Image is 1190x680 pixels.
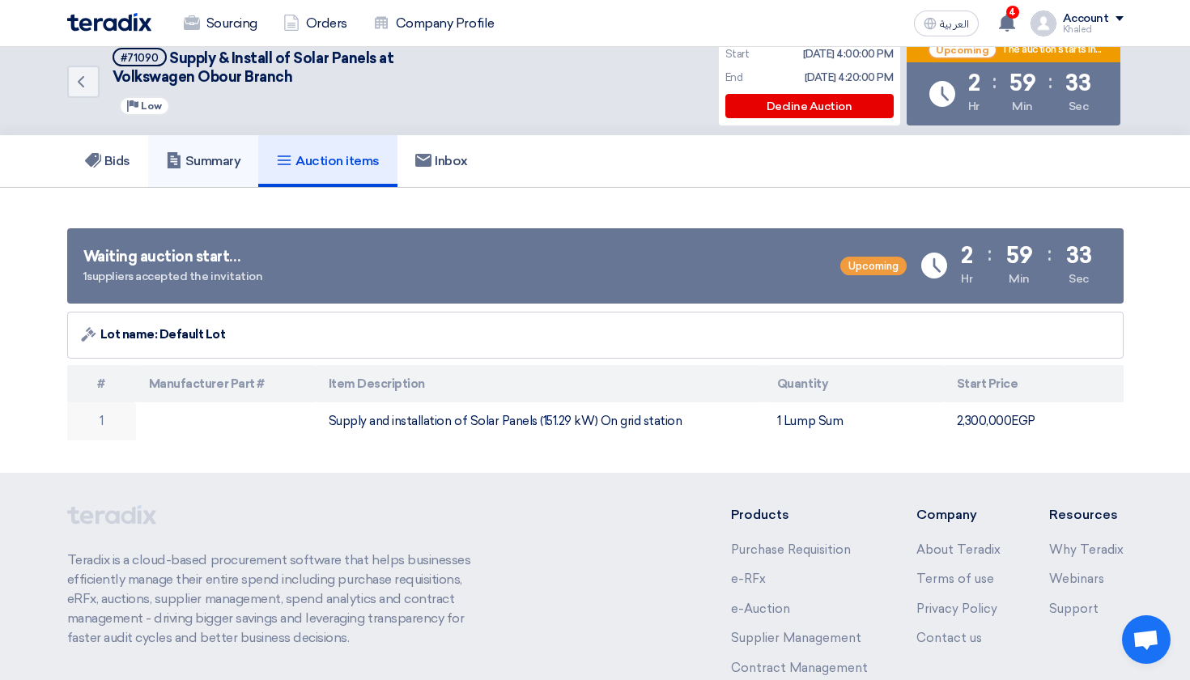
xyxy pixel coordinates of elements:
div: Decline Auction [725,94,894,118]
li: Products [731,505,868,525]
th: # [67,365,136,403]
a: Terms of use [916,572,994,586]
a: Inbox [397,135,486,187]
div: : [1048,67,1052,96]
a: Contact us [916,631,982,645]
a: Contract Management [731,661,868,675]
div: Khaled [1063,25,1124,34]
a: Summary [148,135,259,187]
a: Bids [67,135,148,187]
span: 4 [1006,6,1019,19]
h5: Bids [85,153,130,169]
div: Hr [961,270,972,287]
a: Auction items [258,135,397,187]
a: Supplier Management [731,631,861,645]
a: Company Profile [360,6,508,41]
p: Teradix is a cloud-based procurement software that helps businesses efficiently manage their enti... [67,550,490,648]
div: : [988,240,992,269]
a: Why Teradix [1049,542,1124,557]
th: Manufacturer Part # [136,365,316,403]
img: profile_test.png [1031,11,1056,36]
div: : [992,67,997,96]
span: العربية [940,19,969,30]
span: Supply & Install of Solar Panels at Volkswagen Obour Branch [113,49,394,86]
td: 1 Lump Sum [764,402,944,440]
a: Webinars [1049,572,1104,586]
button: العربية [914,11,979,36]
th: Quantity [764,365,944,403]
div: The auction starts in... [1001,43,1101,57]
span: suppliers accepted the invitation [87,270,262,283]
h5: Inbox [415,153,468,169]
div: Sec [1069,98,1089,115]
img: Teradix logo [67,13,151,32]
li: Resources [1049,505,1124,525]
span: Lot name: Default Lot [100,325,226,344]
a: Purchase Requisition [731,542,851,557]
div: [DATE] 4:20:00 PM [805,70,894,86]
div: Start [725,46,750,62]
div: 59 [1009,72,1035,95]
div: #71090 [121,53,159,63]
div: Waiting auction start… [83,246,263,268]
div: 59 [1006,244,1032,267]
div: [DATE] 4:00:00 PM [803,46,894,62]
li: Company [916,505,1001,525]
td: 1 [67,402,136,440]
div: Account [1063,12,1109,26]
span: Low [141,100,162,112]
h5: Summary [166,153,241,169]
a: e-RFx [731,572,766,586]
td: Supply and installation of Solar Panels (151.29 kW) On grid station [316,402,764,440]
a: e-Auction [731,601,790,616]
a: Support [1049,601,1099,616]
a: About Teradix [916,542,1001,557]
a: Orders [270,6,360,41]
div: 2 [961,244,973,267]
th: Start Price [944,365,1124,403]
a: Sourcing [171,6,270,41]
div: 33 [1066,244,1091,267]
div: Min [1009,270,1030,287]
div: 2 [968,72,980,95]
h5: Supply & Install of Solar Panels at Volkswagen Obour Branch [113,48,469,87]
div: 33 [1065,72,1090,95]
span: egp [1011,414,1035,428]
span: Upcoming [840,257,907,275]
div: 1 [83,268,263,285]
a: Privacy Policy [916,601,997,616]
div: Hr [968,98,980,115]
th: Item Description [316,365,764,403]
div: End [725,70,743,86]
span: Upcoming [928,41,997,59]
a: Open chat [1122,615,1171,664]
div: : [1048,240,1052,269]
div: Min [1012,98,1033,115]
div: Sec [1069,270,1089,287]
td: 2,300,000 [944,402,1124,440]
h5: Auction items [276,153,380,169]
